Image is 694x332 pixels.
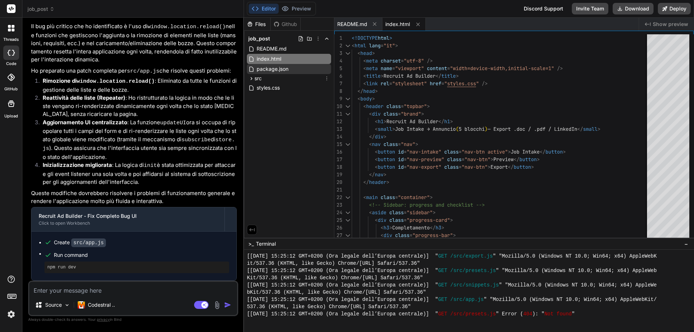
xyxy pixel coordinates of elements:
[366,194,378,201] span: main
[363,73,366,79] span: <
[433,209,436,216] span: >
[337,21,367,28] span: README.md
[438,118,444,125] span: </
[488,164,490,170] span: >
[5,308,17,320] img: settings
[360,95,372,102] span: body
[389,217,404,223] span: class
[88,301,115,309] p: Codestral ..
[683,238,690,250] button: −
[450,65,554,72] span: "width=device-width,initial-scale=1"
[334,216,342,224] div: 25
[334,80,342,87] div: 7
[343,141,352,148] div: Click to collapse the range.
[375,148,378,155] span: <
[375,217,378,223] span: <
[343,110,352,118] div: Click to collapse the range.
[459,164,462,170] span: =
[31,67,237,76] p: Ho preparato una patch completa per che risolve questi problemi:
[343,232,352,239] div: Click to collapse the range.
[334,103,342,110] div: 10
[355,42,366,49] span: html
[613,3,654,14] button: Download
[372,209,386,216] span: aside
[453,232,456,238] span: >
[181,137,211,143] code: subscribe
[372,95,375,102] span: >
[523,310,532,318] span: 404
[343,95,352,103] div: Click to collapse the range.
[375,118,378,125] span: <
[421,111,424,117] span: >
[398,148,404,155] span: id
[484,296,657,303] span: " "Mozilla/5.0 (Windows NT 10.0; Win64; x64) AppleWebKit/
[381,80,389,87] span: rel
[334,232,342,239] div: 27
[334,201,342,209] div: 23
[385,21,410,28] span: index.html
[438,296,447,303] span: GET
[375,171,384,178] span: nav
[357,95,360,102] span: <
[256,55,282,63] span: index.html
[369,179,386,185] span: header
[450,217,453,223] span: >
[404,148,407,155] span: =
[537,156,540,163] span: >
[447,156,462,163] span: class
[508,148,511,155] span: >
[256,44,287,53] span: README.md
[369,133,375,140] span: </
[334,148,342,156] div: 16
[224,301,231,309] img: icon
[363,103,366,109] span: <
[97,317,110,322] span: privacy
[43,161,112,168] strong: Inizializzazione migliorata
[334,49,342,57] div: 3
[334,125,342,133] div: 13
[334,178,342,186] div: 20
[334,57,342,65] div: 4
[464,156,490,163] span: "nav-btn"
[64,302,70,308] img: Pick Models
[271,21,300,28] div: Github
[343,42,352,49] div: Click to collapse the range.
[247,303,411,310] span: 537.36 (KHTML, like Gecko) Chrome/[URL] Safari/537.36"
[378,126,392,132] span: small
[427,103,430,109] span: >
[375,88,378,94] span: >
[369,202,485,208] span: <!-- Sidebar: progress and checklist -->
[43,94,125,101] strong: Reattività delle liste (Repeater)
[54,239,106,246] div: Create
[456,73,459,79] span: >
[496,310,523,318] span: " Error (
[490,164,508,170] span: Export
[366,103,384,109] span: header
[493,156,514,163] span: Preview
[334,72,342,80] div: 6
[392,65,395,72] span: =
[441,224,444,231] span: >
[363,65,366,72] span: <
[247,274,423,281] span: Kit/537.36 (KHTML, like Gecko) Chrome/[URL] Safari/537.36"
[372,50,375,56] span: >
[360,50,372,56] span: head
[334,194,342,201] div: 22
[334,209,342,216] div: 24
[384,141,398,147] span: class
[462,148,508,155] span: "nav-btn active"
[256,83,280,92] span: styles.css
[438,310,447,318] span: GET
[369,141,372,147] span: <
[430,80,441,87] span: href
[247,281,438,289] span: [[DATE] 15:25:12 GMT+0200 (Ora legale dell’Europa centrale)] "
[415,141,418,147] span: >
[384,133,386,140] span: >
[583,126,597,132] span: small
[444,164,459,170] span: class
[456,126,459,132] span: (
[395,42,398,49] span: >
[37,94,237,118] li: : Ho ristrutturato la logica in modo che le liste vengano ri-renderizzate dinamicamente ogni volt...
[213,301,221,309] img: attachment
[384,73,436,79] span: Recruit Ad Builder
